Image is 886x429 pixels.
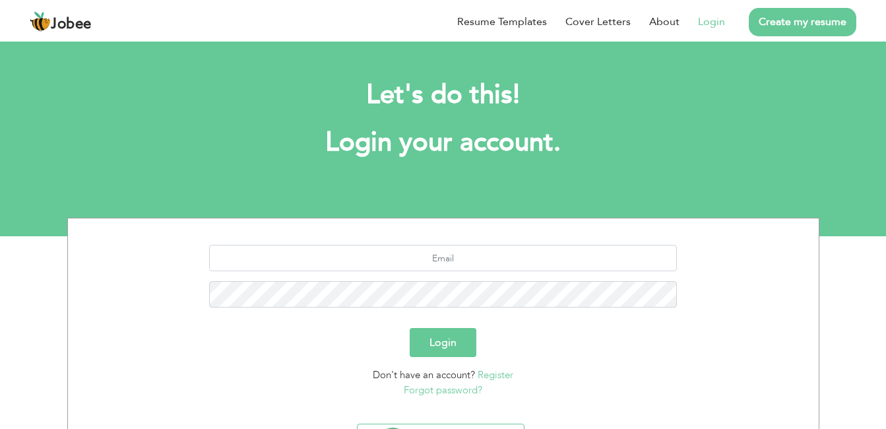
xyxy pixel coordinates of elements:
[373,368,475,381] span: Don't have an account?
[87,125,800,160] h1: Login your account.
[478,368,513,381] a: Register
[649,14,680,30] a: About
[209,245,677,271] input: Email
[404,383,482,397] a: Forgot password?
[51,17,92,32] span: Jobee
[457,14,547,30] a: Resume Templates
[30,11,51,32] img: jobee.io
[565,14,631,30] a: Cover Letters
[87,78,800,112] h2: Let's do this!
[30,11,92,32] a: Jobee
[410,328,476,357] button: Login
[698,14,725,30] a: Login
[749,8,856,36] a: Create my resume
